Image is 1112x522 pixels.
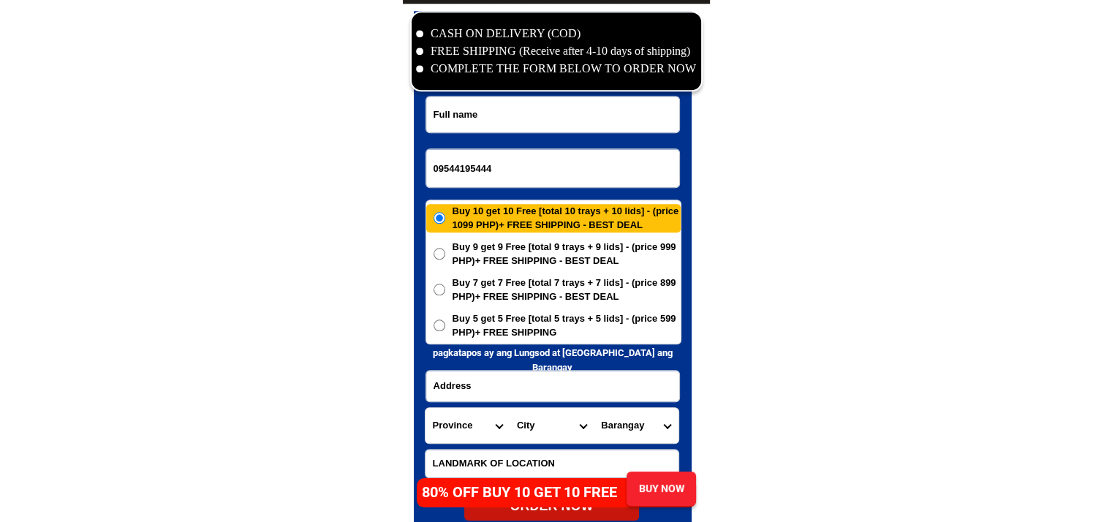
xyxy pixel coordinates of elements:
li: COMPLETE THE FORM BELOW TO ORDER NOW [416,60,697,77]
select: Select province [425,408,510,443]
input: Input address [426,371,679,401]
input: Buy 7 get 7 Free [total 7 trays + 7 lids] - (price 899 PHP)+ FREE SHIPPING - BEST DEAL [434,284,445,295]
li: CASH ON DELIVERY (COD) [416,25,697,42]
div: BUY NOW [623,480,699,497]
span: Buy 5 get 5 Free [total 5 trays + 5 lids] - (price 599 PHP)+ FREE SHIPPING [453,311,681,340]
input: Buy 10 get 10 Free [total 10 trays + 10 lids] - (price 1099 PHP)+ FREE SHIPPING - BEST DEAL [434,212,445,224]
span: Buy 10 get 10 Free [total 10 trays + 10 lids] - (price 1099 PHP)+ FREE SHIPPING - BEST DEAL [453,204,681,232]
span: Buy 9 get 9 Free [total 9 trays + 9 lids] - (price 999 PHP)+ FREE SHIPPING - BEST DEAL [453,240,681,268]
input: Buy 5 get 5 Free [total 5 trays + 5 lids] - (price 599 PHP)+ FREE SHIPPING [434,319,445,331]
input: Input phone_number [426,149,679,187]
span: Buy 7 get 7 Free [total 7 trays + 7 lids] - (price 899 PHP)+ FREE SHIPPING - BEST DEAL [453,276,681,304]
h4: 80% OFF BUY 10 GET 10 FREE [422,481,632,503]
select: Select commune [594,408,678,443]
input: Input full_name [426,97,679,132]
li: FREE SHIPPING (Receive after 4-10 days of shipping) [416,42,697,60]
input: Input LANDMARKOFLOCATION [425,450,678,477]
select: Select district [510,408,594,443]
input: Buy 9 get 9 Free [total 9 trays + 9 lids] - (price 999 PHP)+ FREE SHIPPING - BEST DEAL [434,248,445,260]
